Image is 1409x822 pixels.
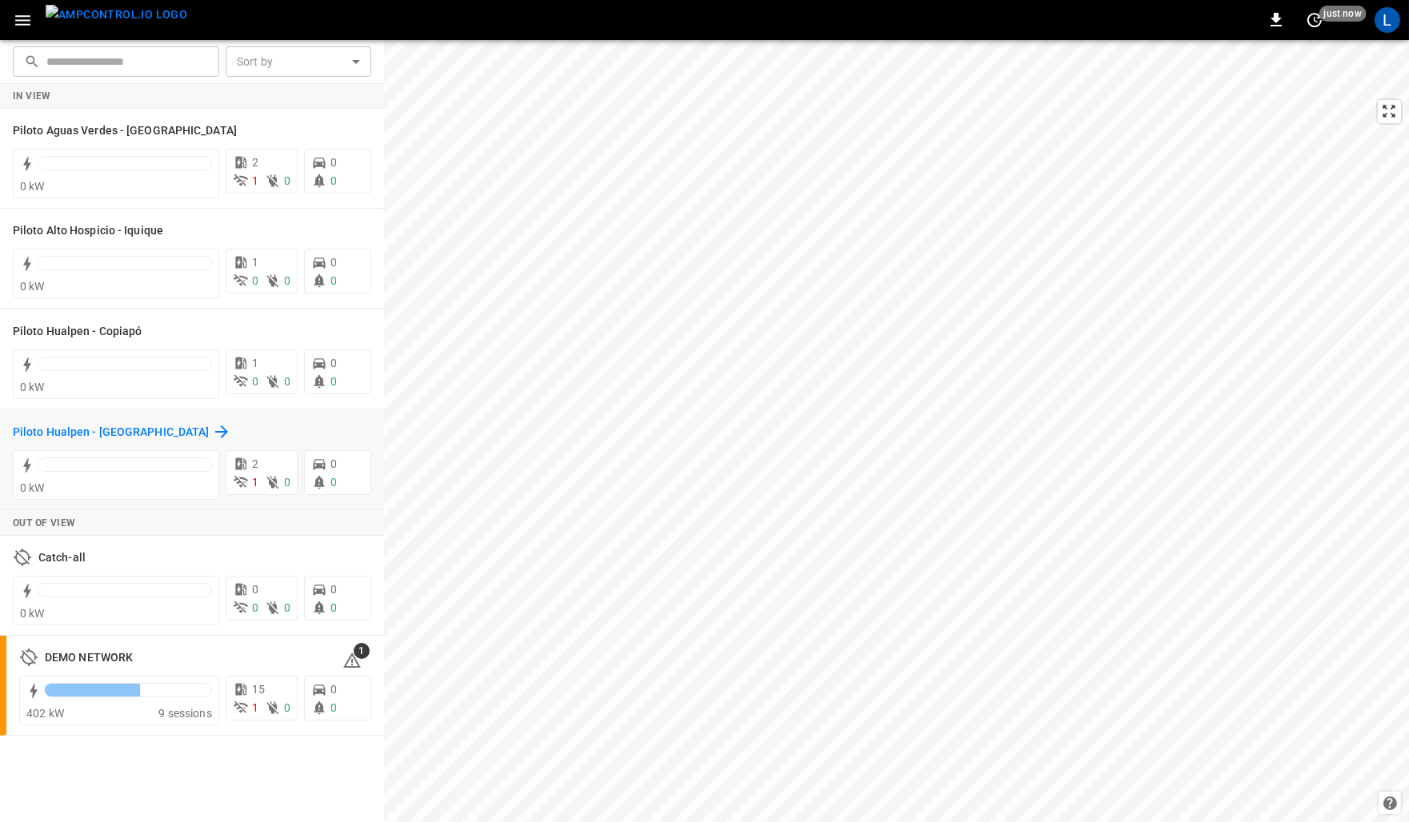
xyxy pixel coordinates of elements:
[284,375,290,388] span: 0
[284,701,290,714] span: 0
[284,476,290,489] span: 0
[13,517,75,529] strong: Out of View
[252,274,258,287] span: 0
[284,601,290,614] span: 0
[26,707,64,720] span: 402 kW
[252,375,258,388] span: 0
[13,323,142,341] h6: Piloto Hualpen - Copiapó
[13,424,209,441] h6: Piloto Hualpen - Santiago
[284,174,290,187] span: 0
[330,375,337,388] span: 0
[20,607,45,620] span: 0 kW
[330,156,337,169] span: 0
[252,156,258,169] span: 2
[158,707,212,720] span: 9 sessions
[330,357,337,369] span: 0
[330,457,337,470] span: 0
[330,583,337,596] span: 0
[252,174,258,187] span: 1
[252,683,265,696] span: 15
[252,256,258,269] span: 1
[1302,7,1327,33] button: set refresh interval
[330,683,337,696] span: 0
[45,649,133,667] h6: DEMO NETWORK
[354,643,370,659] span: 1
[20,280,45,293] span: 0 kW
[330,274,337,287] span: 0
[252,476,258,489] span: 1
[13,90,51,102] strong: In View
[252,357,258,369] span: 1
[330,174,337,187] span: 0
[330,701,337,714] span: 0
[38,549,86,567] h6: Catch-all
[20,381,45,393] span: 0 kW
[13,122,237,140] h6: Piloto Aguas Verdes - Antofagasta
[330,476,337,489] span: 0
[252,701,258,714] span: 1
[13,222,163,240] h6: Piloto Alto Hospicio - Iquique
[20,180,45,193] span: 0 kW
[284,274,290,287] span: 0
[46,5,187,25] img: ampcontrol.io logo
[330,601,337,614] span: 0
[1375,7,1400,33] div: profile-icon
[252,601,258,614] span: 0
[252,583,258,596] span: 0
[20,481,45,494] span: 0 kW
[1319,6,1367,22] span: just now
[252,457,258,470] span: 2
[330,256,337,269] span: 0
